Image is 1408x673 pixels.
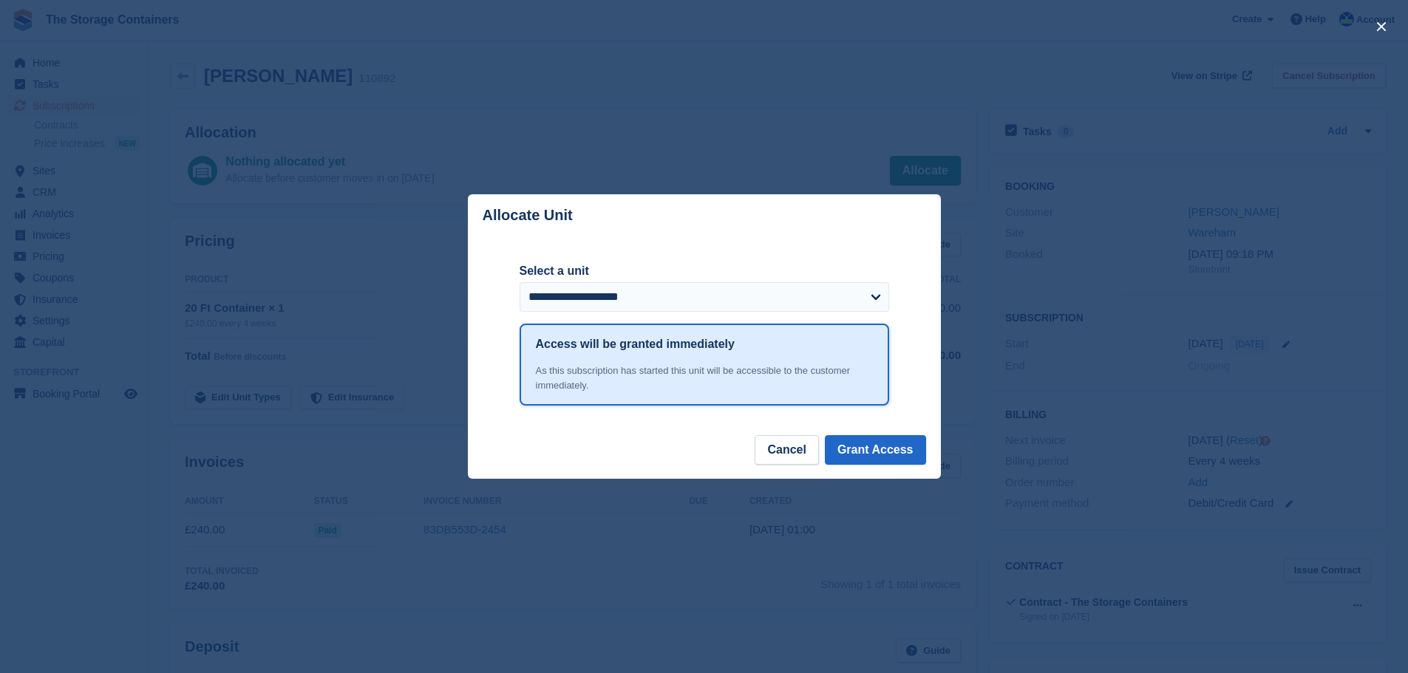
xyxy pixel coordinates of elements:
[483,207,573,224] p: Allocate Unit
[520,262,889,280] label: Select a unit
[755,435,818,465] button: Cancel
[825,435,926,465] button: Grant Access
[536,363,873,392] div: As this subscription has started this unit will be accessible to the customer immediately.
[1370,15,1393,38] button: close
[536,335,735,353] h1: Access will be granted immediately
